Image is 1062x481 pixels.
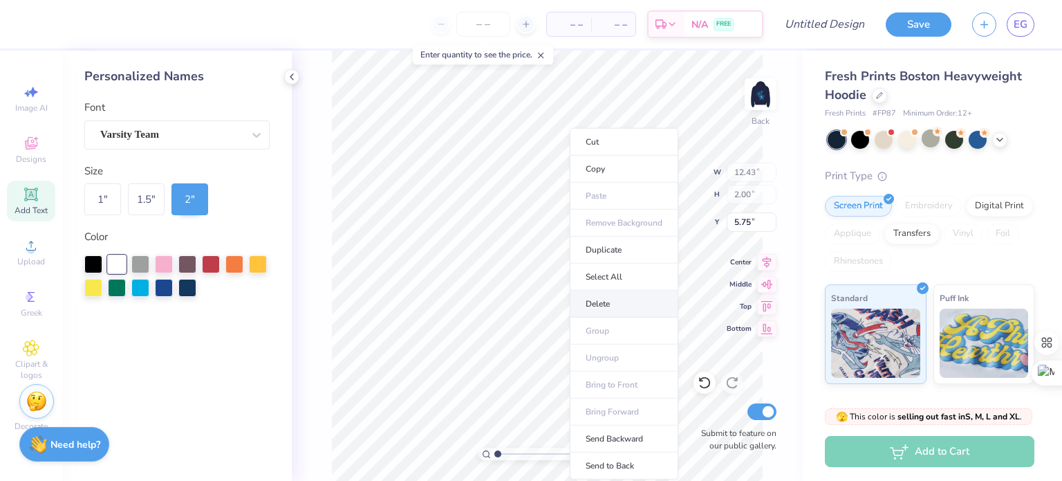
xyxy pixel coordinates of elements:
[747,80,774,108] img: Back
[940,291,969,305] span: Puff Ink
[987,224,1019,244] div: Foil
[570,237,678,264] li: Duplicate
[21,307,42,318] span: Greek
[831,309,920,378] img: Standard
[884,224,940,244] div: Transfers
[456,12,510,37] input: – –
[966,196,1033,217] div: Digital Print
[570,128,678,156] li: Cut
[84,163,270,179] div: Size
[825,168,1034,184] div: Print Type
[727,280,752,289] span: Middle
[570,264,678,291] li: Select All
[599,17,627,32] span: – –
[16,154,46,165] span: Designs
[896,196,962,217] div: Embroidery
[413,45,553,64] div: Enter quantity to see the price.
[1014,17,1027,33] span: EG
[774,10,875,38] input: Untitled Design
[171,183,208,215] div: 2 "
[570,156,678,183] li: Copy
[727,257,752,267] span: Center
[825,224,880,244] div: Applique
[15,205,48,216] span: Add Text
[84,229,270,245] div: Color
[570,291,678,318] li: Delete
[897,411,1020,422] strong: selling out fast in S, M, L and XL
[15,102,48,114] span: Image AI
[84,183,121,215] div: 1 "
[825,68,1022,103] span: Fresh Prints Boston Heavyweight Hoodie
[940,309,1029,378] img: Puff Ink
[716,19,731,29] span: FREE
[17,256,45,267] span: Upload
[825,196,892,217] div: Screen Print
[903,108,972,120] span: Minimum Order: 12 +
[50,438,100,451] strong: Need help?
[752,115,770,127] div: Back
[836,410,848,424] span: 🫣
[693,427,776,452] label: Submit to feature on our public gallery.
[15,421,48,432] span: Decorate
[836,410,1022,423] span: This color is .
[691,17,708,32] span: N/A
[886,12,951,37] button: Save
[831,291,868,305] span: Standard
[84,67,270,86] div: Personalized Names
[727,324,752,334] span: Bottom
[7,359,55,381] span: Clipart & logos
[727,302,752,311] span: Top
[825,108,866,120] span: Fresh Prints
[873,108,896,120] span: # FP87
[1007,12,1034,37] a: EG
[570,426,678,453] li: Send Backward
[825,251,892,272] div: Rhinestones
[84,100,105,116] label: Font
[944,224,982,244] div: Vinyl
[570,453,678,480] li: Send to Back
[555,17,583,32] span: – –
[128,183,165,215] div: 1.5 "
